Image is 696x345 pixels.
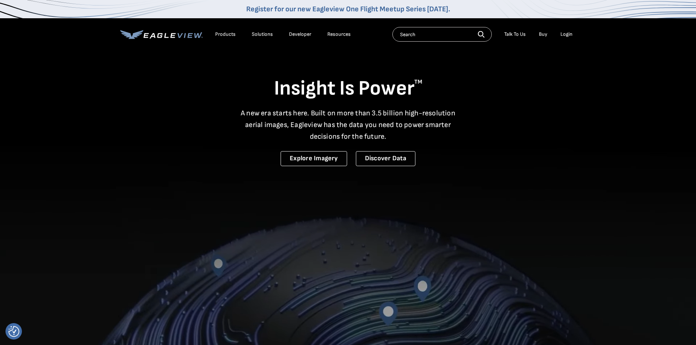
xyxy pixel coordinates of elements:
[356,151,415,166] a: Discover Data
[8,326,19,337] button: Consent Preferences
[327,31,351,38] div: Resources
[246,5,450,14] a: Register for our new Eagleview One Flight Meetup Series [DATE].
[560,31,573,38] div: Login
[504,31,526,38] div: Talk To Us
[392,27,492,42] input: Search
[8,326,19,337] img: Revisit consent button
[414,78,422,85] sup: TM
[236,107,460,142] p: A new era starts here. Built on more than 3.5 billion high-resolution aerial images, Eagleview ha...
[289,31,311,38] a: Developer
[539,31,547,38] a: Buy
[281,151,347,166] a: Explore Imagery
[120,76,576,101] h1: Insight Is Power
[252,31,273,38] div: Solutions
[215,31,236,38] div: Products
